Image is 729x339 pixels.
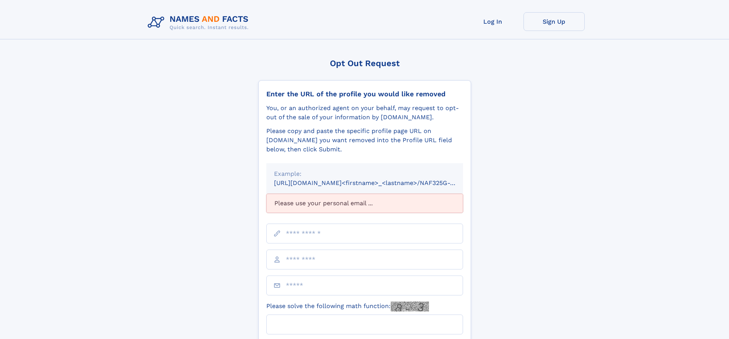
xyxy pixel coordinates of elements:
div: Opt Out Request [258,58,471,68]
img: Logo Names and Facts [145,12,255,33]
div: Enter the URL of the profile you would like removed [266,90,463,98]
div: Please copy and paste the specific profile page URL on [DOMAIN_NAME] you want removed into the Pr... [266,127,463,154]
a: Sign Up [524,12,585,31]
a: Log In [462,12,524,31]
div: Example: [274,169,455,178]
div: Please use your personal email ... [266,194,463,213]
small: [URL][DOMAIN_NAME]<firstname>_<lastname>/NAF325G-xxxxxxxx [274,179,478,187]
div: You, or an authorized agent on your behalf, may request to opt-out of the sale of your informatio... [266,104,463,122]
label: Please solve the following math function: [266,302,429,311]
